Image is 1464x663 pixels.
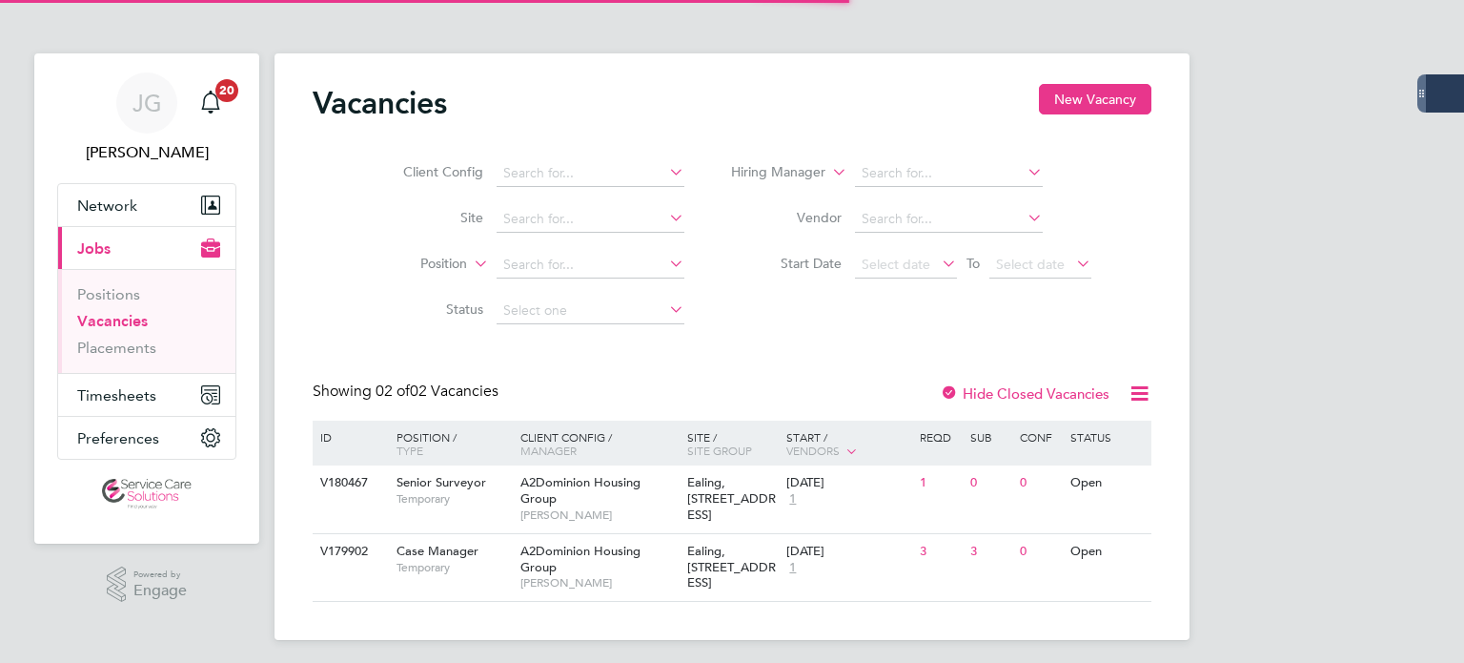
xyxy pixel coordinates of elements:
[107,567,188,603] a: Powered byEngage
[34,53,259,544] nav: Main navigation
[915,466,965,501] div: 1
[374,209,483,226] label: Site
[497,160,684,187] input: Search for...
[966,421,1015,453] div: Sub
[1015,466,1065,501] div: 0
[382,421,516,466] div: Position /
[315,466,382,501] div: V180467
[497,206,684,233] input: Search for...
[132,91,162,115] span: JG
[687,474,776,523] span: Ealing, [STREET_ADDRESS]
[77,386,156,404] span: Timesheets
[915,421,965,453] div: Reqd
[1015,534,1065,570] div: 0
[786,560,799,576] span: 1
[58,269,235,373] div: Jobs
[862,256,930,273] span: Select date
[786,475,910,491] div: [DATE]
[58,227,235,269] button: Jobs
[396,474,486,490] span: Senior Surveyor
[966,466,1015,501] div: 0
[732,255,842,272] label: Start Date
[376,382,498,401] span: 02 Vacancies
[58,417,235,459] button: Preferences
[77,239,111,258] span: Jobs
[497,252,684,279] input: Search for...
[357,255,467,274] label: Position
[520,474,640,507] span: A2Dominion Housing Group
[133,567,187,583] span: Powered by
[77,285,140,303] a: Positions
[687,543,776,591] span: Ealing, [STREET_ADDRESS]
[520,508,678,523] span: [PERSON_NAME]
[732,209,842,226] label: Vendor
[520,543,640,575] span: A2Dominion Housing Group
[315,534,382,570] div: V179902
[786,491,799,508] span: 1
[396,491,511,507] span: Temporary
[57,479,236,509] a: Go to home page
[58,374,235,416] button: Timesheets
[57,141,236,164] span: James Glover
[57,73,236,164] a: JG[PERSON_NAME]
[786,443,840,458] span: Vendors
[716,163,825,182] label: Hiring Manager
[396,560,511,575] span: Temporary
[1066,534,1149,570] div: Open
[1066,421,1149,453] div: Status
[1015,421,1065,453] div: Conf
[215,79,238,102] span: 20
[1039,84,1151,114] button: New Vacancy
[77,312,148,330] a: Vacancies
[855,160,1043,187] input: Search for...
[687,443,752,458] span: Site Group
[782,421,915,468] div: Start /
[996,256,1065,273] span: Select date
[102,479,192,509] img: servicecare-logo-retina.png
[374,163,483,180] label: Client Config
[315,421,382,453] div: ID
[313,84,447,122] h2: Vacancies
[915,534,965,570] div: 3
[786,544,910,560] div: [DATE]
[497,298,684,324] input: Select one
[77,429,159,447] span: Preferences
[376,382,410,401] span: 02 of
[516,421,682,466] div: Client Config /
[58,184,235,226] button: Network
[966,534,1015,570] div: 3
[961,251,986,276] span: To
[192,73,230,134] a: 20
[520,575,678,590] span: [PERSON_NAME]
[682,421,783,466] div: Site /
[313,382,502,402] div: Showing
[77,197,137,215] span: Network
[855,206,1043,233] input: Search for...
[133,583,187,599] span: Engage
[940,384,1109,403] label: Hide Closed Vacancies
[77,339,156,357] a: Placements
[374,300,483,318] label: Status
[520,443,577,458] span: Manager
[396,443,423,458] span: Type
[1066,466,1149,501] div: Open
[396,543,478,559] span: Case Manager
